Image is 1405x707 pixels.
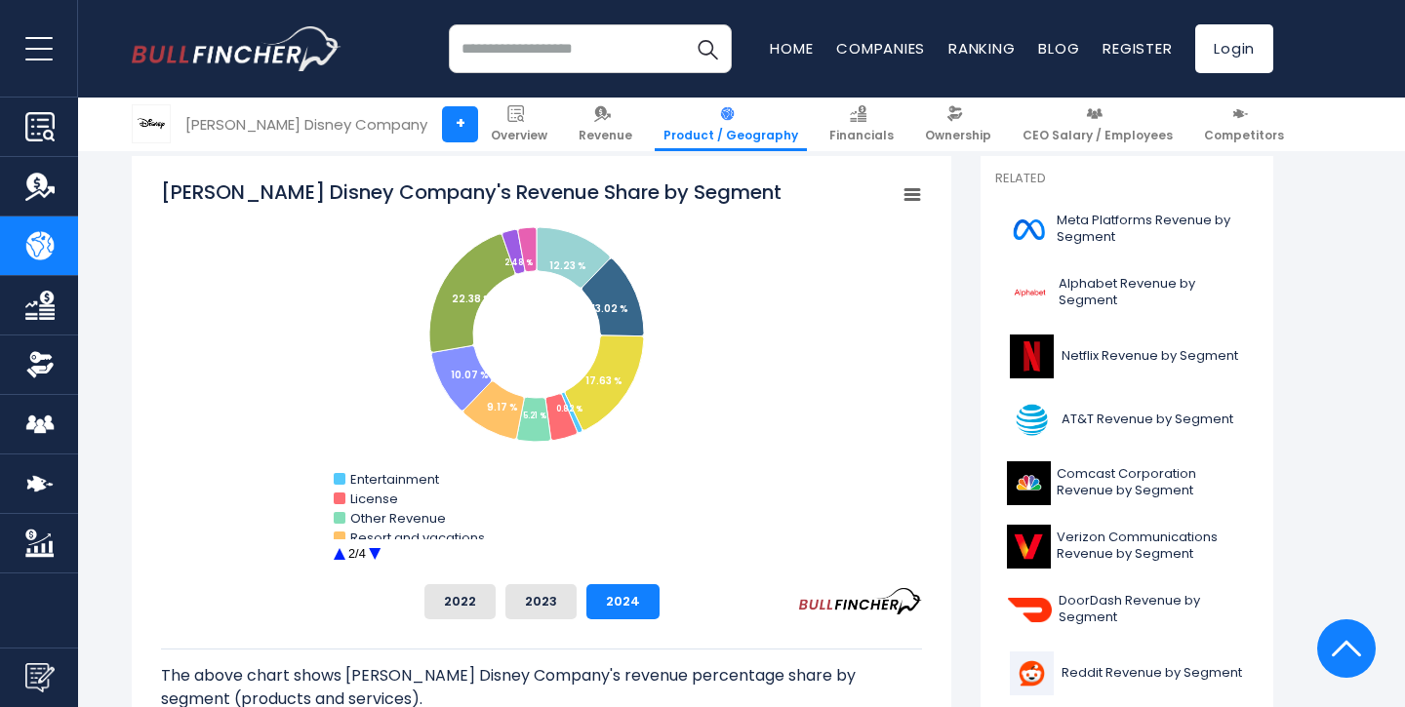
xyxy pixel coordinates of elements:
a: Reddit Revenue by Segment [995,647,1259,700]
a: + [442,106,478,142]
img: T logo [1007,398,1056,442]
svg: Walt Disney Company's Revenue Share by Segment [161,178,922,569]
img: DIS logo [133,105,170,142]
a: Financials [821,98,903,151]
a: Register [1103,38,1172,59]
text: Entertainment [350,470,439,489]
img: META logo [1007,208,1051,252]
a: Login [1195,24,1273,73]
span: Product / Geography [663,128,798,143]
tspan: 10.07 % [451,368,489,382]
tspan: 13.02 % [591,301,628,316]
tspan: 2.48 % [504,257,533,268]
a: DoorDash Revenue by Segment [995,583,1259,637]
img: RDDT logo [1007,651,1056,695]
span: Reddit Revenue by Segment [1062,665,1242,682]
span: Alphabet Revenue by Segment [1059,276,1247,309]
p: Related [995,171,1259,187]
tspan: 22.38 % [452,292,492,306]
tspan: [PERSON_NAME] Disney Company's Revenue Share by Segment [161,178,782,206]
span: Meta Platforms Revenue by Segment [1057,213,1247,246]
a: Overview [482,98,556,151]
span: AT&T Revenue by Segment [1062,412,1233,428]
img: bullfincher logo [132,26,341,71]
tspan: 5.21 % [523,411,546,421]
tspan: 0.82 % [556,404,582,414]
span: Ownership [925,128,991,143]
a: Go to homepage [132,26,341,71]
a: Product / Geography [655,98,807,151]
button: 2024 [586,584,660,619]
span: Revenue [579,128,632,143]
a: Verizon Communications Revenue by Segment [995,520,1259,573]
span: CEO Salary / Employees [1023,128,1173,143]
span: Netflix Revenue by Segment [1062,348,1238,365]
img: GOOGL logo [1007,271,1053,315]
text: Other Revenue [350,509,446,528]
span: Overview [491,128,547,143]
span: Financials [829,128,894,143]
a: Ownership [916,98,1000,151]
span: DoorDash Revenue by Segment [1059,593,1247,626]
text: 2/4 [348,546,366,561]
img: Ownership [25,350,55,379]
text: License [350,490,398,508]
a: AT&T Revenue by Segment [995,393,1259,447]
a: Meta Platforms Revenue by Segment [995,203,1259,256]
text: Resort and vacations [350,529,485,547]
a: Ranking [948,38,1015,59]
tspan: 12.23 % [549,258,586,273]
button: 2023 [505,584,577,619]
tspan: 9.17 % [487,400,518,414]
button: Search [683,24,732,73]
button: 2022 [424,584,496,619]
a: Companies [836,38,925,59]
a: Netflix Revenue by Segment [995,330,1259,383]
div: [PERSON_NAME] Disney Company [185,113,427,136]
a: Alphabet Revenue by Segment [995,266,1259,320]
img: NFLX logo [1007,334,1056,378]
img: DASH logo [1007,588,1053,632]
img: CMCSA logo [1007,461,1051,505]
a: Competitors [1195,98,1293,151]
img: VZ logo [1007,525,1051,569]
span: Comcast Corporation Revenue by Segment [1057,466,1247,499]
a: Comcast Corporation Revenue by Segment [995,456,1259,510]
span: Verizon Communications Revenue by Segment [1057,530,1247,563]
a: Revenue [570,98,641,151]
tspan: 17.63 % [585,373,622,388]
a: Blog [1038,38,1079,59]
a: CEO Salary / Employees [1014,98,1182,151]
a: Home [770,38,813,59]
span: Competitors [1204,128,1284,143]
